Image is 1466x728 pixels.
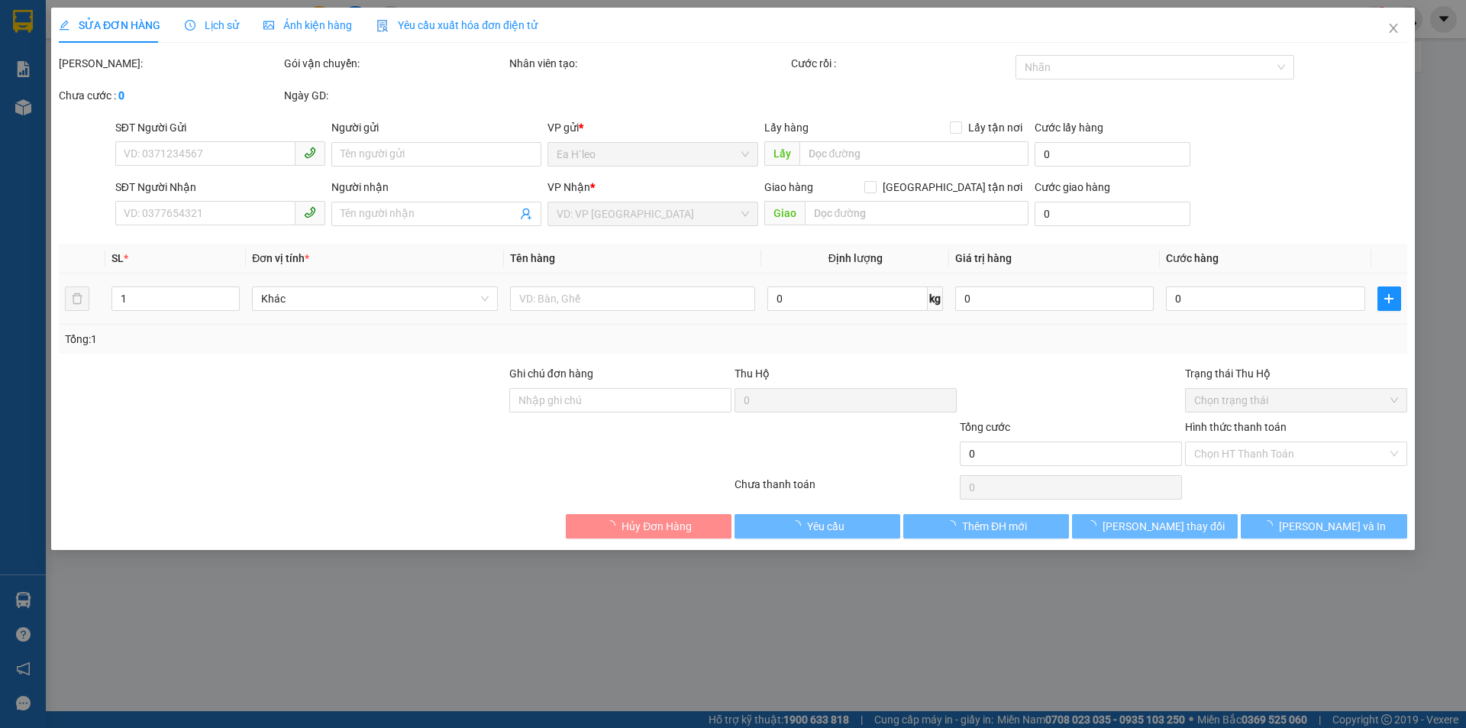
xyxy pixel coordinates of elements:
button: delete [65,286,89,311]
div: Trạng thái Thu Hộ [1185,365,1407,382]
div: Cước rồi : [791,55,1013,72]
span: phone [304,147,316,159]
div: Ea H`leo [13,13,98,50]
div: Tổng: 1 [65,331,566,348]
span: kg [928,286,943,311]
span: Yêu cầu xuất hóa đơn điện tử [376,19,538,31]
div: GIANG [109,50,216,68]
div: Chưa cước : [59,87,281,104]
label: Cước lấy hàng [1035,121,1103,134]
button: plus [1377,286,1401,311]
span: [PERSON_NAME] thay đổi [1103,518,1225,535]
div: Người gửi [331,119,541,136]
span: Đơn vị tính [252,252,309,264]
span: Nhận: [109,15,146,31]
span: close [1387,22,1400,34]
div: Chưa thanh toán [733,476,958,503]
span: Lấy hàng [764,121,809,134]
span: loading [945,520,962,531]
div: SĐT Người Gửi [115,119,325,136]
input: Cước giao hàng [1035,202,1190,226]
span: loading [1262,520,1279,531]
input: VD: Bàn, Ghế [510,286,756,311]
div: Ngày GD: [284,87,506,104]
button: Hủy Đơn Hàng [566,514,731,539]
div: 0908080578 [109,68,216,89]
span: plus [1378,293,1400,305]
button: [PERSON_NAME] và In [1242,514,1407,539]
span: clock-circle [185,20,195,31]
span: edit [59,20,69,31]
span: [PERSON_NAME] và In [1279,518,1386,535]
img: icon [376,20,389,32]
input: Dọc đường [799,141,1028,166]
span: Gửi: [13,15,37,31]
span: Tổng cước [960,421,1010,433]
input: Dọc đường [805,201,1028,225]
span: picture [263,20,274,31]
span: Thu Hộ [735,367,770,380]
div: Người nhận [331,179,541,196]
span: [GEOGRAPHIC_DATA] tận nơi [877,179,1028,196]
button: Yêu cầu [735,514,900,539]
span: Chọn trạng thái [1194,389,1398,412]
span: Cước hàng [1166,252,1219,264]
span: Thêm ĐH mới [962,518,1027,535]
b: 0 [118,89,124,102]
span: Ea H`leo [557,143,749,166]
span: loading [790,520,807,531]
label: Hình thức thanh toán [1185,421,1287,433]
span: VP Nhận [548,181,591,193]
input: Cước lấy hàng [1035,142,1190,167]
span: Ảnh kiện hàng [263,19,352,31]
button: [PERSON_NAME] thay đổi [1072,514,1238,539]
span: Khác [261,287,489,310]
span: Giá trị hàng [955,252,1012,264]
span: Giao hàng [764,181,813,193]
label: Cước giao hàng [1035,181,1110,193]
span: user-add [521,208,533,220]
div: Nhân viên tạo: [509,55,788,72]
span: phone [304,206,316,218]
button: Close [1372,8,1415,50]
span: Lấy tận nơi [962,119,1028,136]
div: [PERSON_NAME]: [59,55,281,72]
span: loading [1086,520,1103,531]
span: CR : [11,100,35,116]
span: Tên hàng [510,252,555,264]
span: Lịch sử [185,19,239,31]
span: SL [111,252,124,264]
input: Ghi chú đơn hàng [509,388,731,413]
span: SỬA ĐƠN HÀNG [59,19,160,31]
div: VP gửi [548,119,758,136]
span: loading [605,520,622,531]
button: Thêm ĐH mới [903,514,1069,539]
span: Định lượng [828,252,883,264]
label: Ghi chú đơn hàng [509,367,593,380]
span: Yêu cầu [807,518,844,535]
span: Giao [764,201,805,225]
div: Gói vận chuyển: [284,55,506,72]
span: Lấy [764,141,799,166]
div: 60.000 [11,99,101,117]
span: Hủy Đơn Hàng [622,518,692,535]
div: SĐT Người Nhận [115,179,325,196]
div: Bx Miền Đông [109,13,216,50]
